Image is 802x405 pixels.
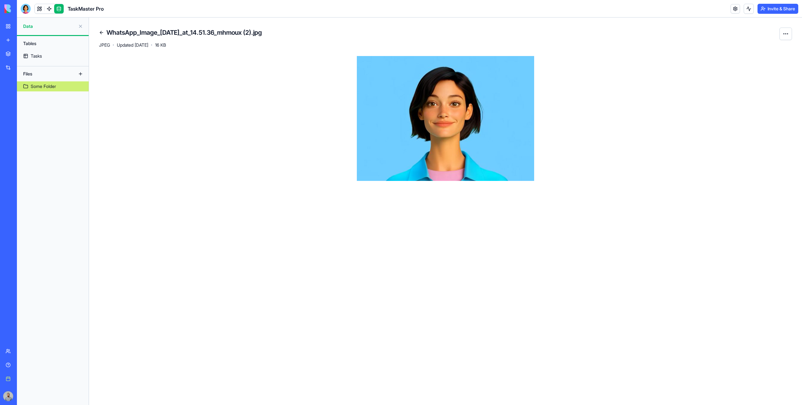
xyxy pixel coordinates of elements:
div: Some Folder [31,83,56,90]
span: · [112,40,114,50]
img: image_123650291_bsq8ao.jpg [3,391,13,401]
span: 16 KB [155,42,166,48]
div: Files [20,69,70,79]
a: Tasks [17,51,89,61]
img: logo [4,4,43,13]
h4: WhatsApp_Image_[DATE]_at_14.51.36_mhmoux (2).jpg [107,28,262,37]
div: Tasks [31,53,42,59]
button: Invite & Share [758,4,798,14]
img: Z [357,56,534,181]
a: Some Folder [17,81,89,91]
span: Updated [DATE] [117,42,148,48]
span: JPEG [99,42,110,48]
span: · [151,40,153,50]
div: Tables [20,38,86,49]
h1: TaskMaster Pro [68,5,104,13]
span: Data [23,23,76,29]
